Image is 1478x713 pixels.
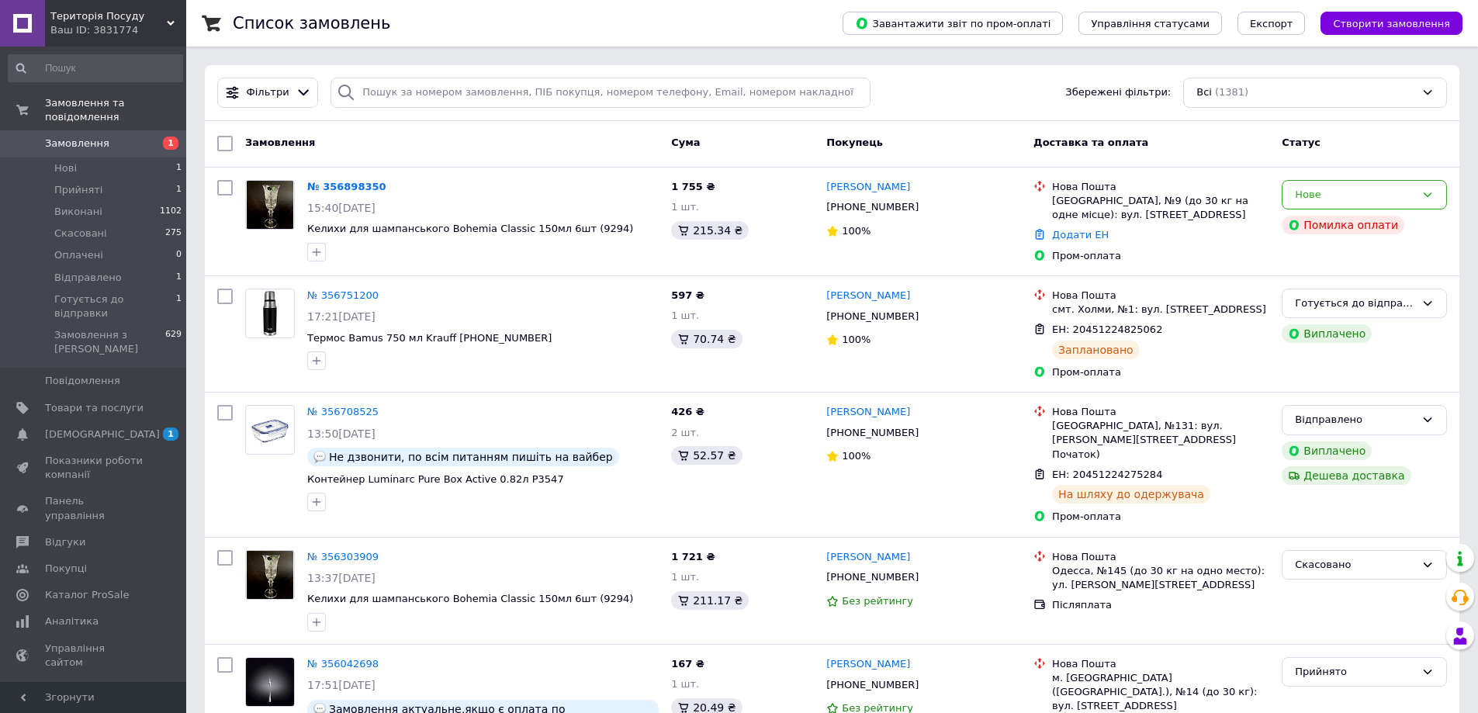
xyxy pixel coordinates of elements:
[1282,137,1321,148] span: Статус
[1052,229,1109,241] a: Додати ЕН
[1052,550,1269,564] div: Нова Пошта
[1052,194,1269,222] div: [GEOGRAPHIC_DATA], №9 (до 30 кг на одне місце): вул. [STREET_ADDRESS]
[1196,85,1212,100] span: Всі
[307,572,376,584] span: 13:37[DATE]
[1052,303,1269,317] div: смт. Холми, №1: вул. [STREET_ADDRESS]
[307,332,552,344] a: Термос Bamus 750 мл Krauff [PHONE_NUMBER]
[843,12,1063,35] button: Завантажити звіт по пром-оплаті
[823,567,922,587] div: [PHONE_NUMBER]
[45,454,144,482] span: Показники роботи компанії
[245,137,315,148] span: Замовлення
[165,227,182,241] span: 275
[1295,296,1415,312] div: Готується до відправки
[45,535,85,549] span: Відгуки
[307,679,376,691] span: 17:51[DATE]
[1078,12,1222,35] button: Управління статусами
[245,289,295,338] a: Фото товару
[45,96,186,124] span: Замовлення та повідомлення
[176,183,182,197] span: 1
[823,306,922,327] div: [PHONE_NUMBER]
[1052,180,1269,194] div: Нова Пошта
[307,427,376,440] span: 13:50[DATE]
[1321,12,1462,35] button: Створити замовлення
[45,588,129,602] span: Каталог ProSale
[842,595,913,607] span: Без рейтингу
[826,550,910,565] a: [PERSON_NAME]
[1333,18,1450,29] span: Створити замовлення
[1282,441,1372,460] div: Виплачено
[307,202,376,214] span: 15:40[DATE]
[823,423,922,443] div: [PHONE_NUMBER]
[54,227,107,241] span: Скасовані
[307,406,379,417] a: № 356708525
[307,551,379,562] a: № 356303909
[826,137,883,148] span: Покупець
[1065,85,1171,100] span: Збережені фільтри:
[247,181,292,229] img: Фото товару
[671,221,749,240] div: 215.34 ₴
[233,14,390,33] h1: Список замовлень
[1052,249,1269,263] div: Пром-оплата
[54,271,122,285] span: Відправлено
[160,205,182,219] span: 1102
[313,451,326,463] img: :speech_balloon:
[826,657,910,672] a: [PERSON_NAME]
[671,678,699,690] span: 1 шт.
[245,550,295,600] a: Фото товару
[1052,657,1269,671] div: Нова Пошта
[45,401,144,415] span: Товари та послуги
[247,551,292,599] img: Фото товару
[671,137,700,148] span: Cума
[307,223,633,234] span: Келихи для шампанського Bohemia Classic 150мл 6шт (9294)
[165,328,182,356] span: 629
[1295,664,1415,680] div: Прийнято
[1282,324,1372,343] div: Виплачено
[855,16,1051,30] span: Завантажити звіт по пром-оплаті
[1250,18,1293,29] span: Експорт
[245,180,295,230] a: Фото товару
[329,451,613,463] span: Не дзвонити, по всім питанням пишіть на вайбер
[671,658,704,670] span: 167 ₴
[163,137,178,150] span: 1
[671,591,749,610] div: 211.17 ₴
[246,413,294,447] img: Фото товару
[245,657,295,707] a: Фото товару
[176,292,182,320] span: 1
[247,85,289,100] span: Фільтри
[45,642,144,670] span: Управління сайтом
[176,248,182,262] span: 0
[842,225,871,237] span: 100%
[54,328,165,356] span: Замовлення з [PERSON_NAME]
[826,289,910,303] a: [PERSON_NAME]
[1052,365,1269,379] div: Пром-оплата
[45,614,99,628] span: Аналітика
[307,289,379,301] a: № 356751200
[54,183,102,197] span: Прийняті
[45,562,87,576] span: Покупці
[54,205,102,219] span: Виконані
[671,289,704,301] span: 597 ₴
[1282,466,1411,485] div: Дешева доставка
[671,181,715,192] span: 1 755 ₴
[1237,12,1306,35] button: Експорт
[50,9,167,23] span: Територія Посуду
[1052,485,1210,504] div: На шляху до одержувача
[246,658,294,706] img: Фото товару
[1295,412,1415,428] div: Відправлено
[1033,137,1148,148] span: Доставка та оплата
[1052,598,1269,612] div: Післяплата
[671,571,699,583] span: 1 шт.
[8,54,183,82] input: Пошук
[1282,216,1404,234] div: Помилка оплати
[307,593,633,604] a: Келихи для шампанського Bohemia Classic 150мл 6шт (9294)
[826,405,910,420] a: [PERSON_NAME]
[54,161,77,175] span: Нові
[842,450,871,462] span: 100%
[50,23,186,37] div: Ваш ID: 3831774
[307,473,564,485] a: Контейнер Luminarc Pure Box Active 0.82л P3547
[331,78,871,108] input: Пошук за номером замовлення, ПІБ покупця, номером телефону, Email, номером накладної
[307,181,386,192] a: № 356898350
